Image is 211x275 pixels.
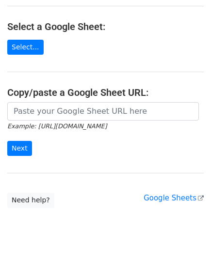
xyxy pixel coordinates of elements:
input: Paste your Google Sheet URL here [7,102,199,121]
iframe: Chat Widget [162,229,211,275]
a: Google Sheets [144,194,204,202]
input: Next [7,141,32,156]
h4: Select a Google Sheet: [7,21,204,32]
small: Example: [URL][DOMAIN_NAME] [7,122,107,130]
div: চ্যাট উইজেট [162,229,211,275]
a: Need help? [7,193,54,208]
h4: Copy/paste a Google Sheet URL: [7,87,204,98]
a: Select... [7,40,44,55]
